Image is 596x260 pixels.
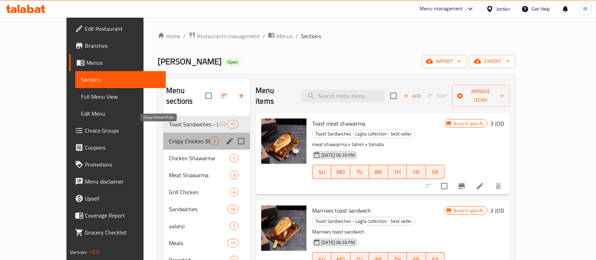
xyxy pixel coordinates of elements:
span: 3 [230,172,238,179]
h2: Menu items [256,85,293,106]
button: Manage items [452,85,510,107]
span: 1.0.0 [88,248,99,257]
a: Edit Restaurant [69,20,166,37]
div: Toast Sandwiches - Lagta collection - best seller [169,120,219,128]
span: 10 [228,206,238,213]
span: Edit Menu [81,109,160,118]
span: Branch specific [451,207,487,214]
span: Toast Sandwiches - Lagta collection - best seller [312,130,415,138]
span: export [475,57,510,66]
button: TH [388,165,407,179]
button: Add section [233,87,250,104]
button: Add [401,91,423,102]
div: Meat Shawarma3 [163,167,250,184]
div: Sandwiches10 [163,201,250,218]
span: Meals [169,239,227,247]
div: Grill Chicken4 [163,184,250,201]
span: Promotions [85,160,160,169]
div: Crispy Chicken Strips2edit [163,133,250,150]
span: Add [403,92,422,100]
span: Toast Sandwiches - Lagta collection - best seller [312,217,415,225]
a: Edit Menu [75,105,166,122]
a: Sections [75,71,166,88]
span: SA [429,167,442,177]
img: Toast meat shawarma [261,119,306,164]
a: Upsell [69,190,166,207]
span: Select section [386,88,401,103]
span: Branch specific [451,120,487,127]
span: Select to update [437,179,452,193]
span: 11 [228,121,238,128]
span: Sandwiches [169,205,227,213]
span: Crispy Chicken Strips [169,137,210,145]
a: Menus [69,54,166,71]
span: Menus [86,58,160,67]
button: delete [490,178,507,195]
a: Edit menu item [476,182,484,190]
span: FR [410,167,423,177]
span: MO [334,167,347,177]
span: Meat Shawarma [169,171,230,179]
span: Grill Chicken [169,188,230,196]
button: WE [369,165,388,179]
button: Branch-specific-item [453,178,470,195]
a: Promotions [69,156,166,173]
div: Chicken Shawarma7 [163,150,250,167]
button: edit [224,136,235,146]
span: Upsell [85,194,160,203]
li: / [183,32,186,40]
span: Menu disclaimer [85,177,160,186]
span: Chicken Shawarma [169,154,230,162]
button: export [470,55,515,68]
span: TU [353,167,366,177]
div: Open [224,58,241,67]
div: items [227,205,239,213]
span: yalanji [169,222,230,230]
span: Sections [81,75,160,84]
span: M [583,5,588,13]
span: Add item [401,91,423,102]
span: 1 [230,223,238,230]
span: Restaurants management [197,32,260,40]
a: Restaurants management [188,31,260,41]
span: [DATE] 06:33 PM [319,239,358,246]
div: Jordan [496,5,510,13]
h2: Menu sections [166,85,205,106]
span: Sections [301,32,321,40]
svg: Inactive section [219,120,227,128]
div: items [227,120,239,128]
button: SA [426,165,445,179]
span: Marrows toast sandwich [312,205,371,216]
a: Home [158,32,180,40]
span: 11 [228,240,238,247]
a: Coupons [69,139,166,156]
span: SU [315,167,328,177]
span: [DATE] 06:33 PM [319,152,358,158]
span: Select section first [423,91,452,102]
span: Menus [276,32,293,40]
span: 7 [230,155,238,162]
h6: 3 JOD [490,119,504,128]
span: Toast meat shawarma [312,118,365,129]
div: Meals11 [163,235,250,252]
h6: 3 JOD [490,206,504,215]
a: Menu disclaimer [69,173,166,190]
span: Grocery Checklist [85,228,160,237]
span: Branches [85,41,160,50]
li: / [296,32,298,40]
span: Select all sections [201,88,216,103]
p: Marrows toast sandwich [312,227,445,236]
button: TU [350,165,369,179]
li: / [263,32,265,40]
p: meat shawarma + tahini + tomato [312,140,445,149]
a: Branches [69,37,166,54]
span: Choice Groups [85,126,160,135]
span: Edit Restaurant [85,24,160,33]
